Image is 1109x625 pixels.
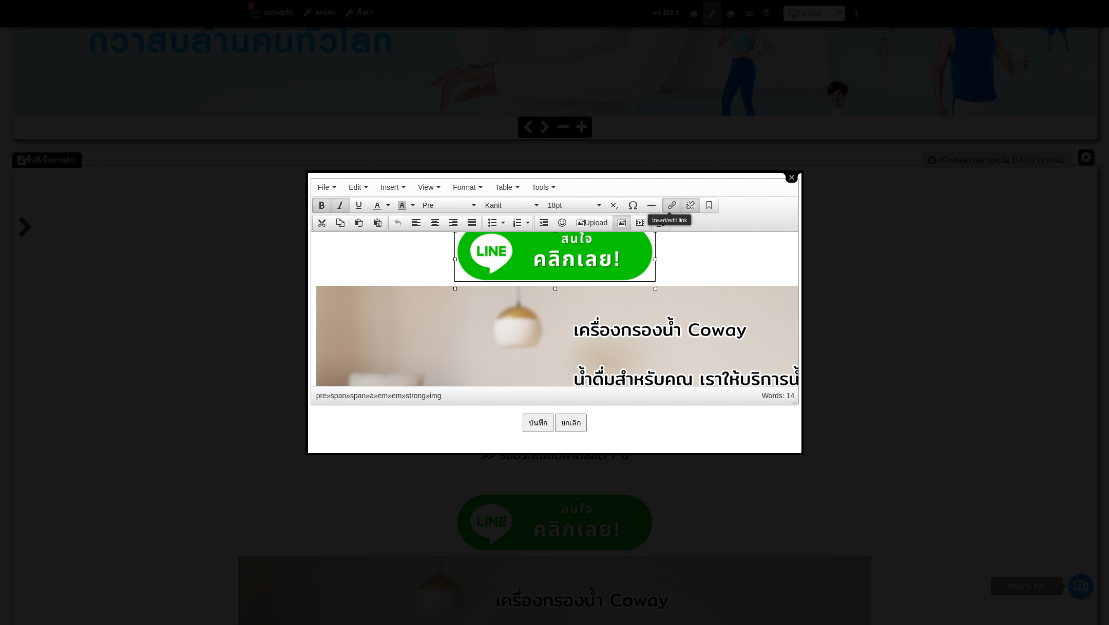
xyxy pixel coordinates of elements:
div: Decrease indent [534,215,553,230]
div: Insert/edit link [662,198,681,213]
div: Emoticons [553,215,571,230]
div: Horizontal line [642,198,661,213]
div: » [374,392,378,400]
div: img [430,392,442,400]
input: บันทึก [523,414,553,432]
div: Paste [350,215,368,230]
span: File [318,183,330,191]
div: Subscript [605,198,624,213]
span: Kanit [485,200,531,210]
span: Pre [423,200,469,210]
div: Insert/edit video [631,215,650,230]
span: Tools [532,183,549,191]
span: View [418,183,433,191]
div: » [426,392,430,400]
div: Align left [407,215,426,230]
div: em [378,392,388,400]
div: strong [406,392,426,400]
span: Insert [380,183,398,191]
label: Words: 14 [758,387,799,404]
div: » [346,392,350,400]
div: Text color [368,198,393,213]
div: » [401,392,406,400]
div: pre [316,392,327,400]
span: Format [453,183,475,191]
div: Font Family [480,198,543,213]
div: Copy [331,215,350,230]
div: » [388,392,392,400]
iframe: Rich Text Area. Press ALT-F9 for menu. Press ALT-F10 for toolbar. Press ALT-0 for help [311,232,798,386]
div: Special character [624,198,642,213]
div: Insert/edit link [648,214,691,225]
span: Edit [349,183,361,191]
div: a [370,392,374,400]
div: » [366,392,370,400]
div: em [392,392,401,400]
div: Align center [426,215,444,230]
div: span [350,392,366,400]
button: Upload [571,216,613,230]
div: Cut [312,215,331,230]
div: Background color [393,198,417,213]
div: Bullet list [483,215,508,230]
div: Remove link [681,198,700,213]
span: 18pt [548,200,594,210]
div: Justify [463,215,482,230]
div: » [327,392,331,400]
div: Font Sizes [543,198,605,213]
div: Align right [444,215,463,230]
div: Underline [350,198,368,213]
div: Upload an image [571,215,613,230]
div: Numbered list [508,215,533,230]
div: span [331,392,346,400]
div: Paste as text [368,215,387,230]
div: Insert/edit image [613,215,631,230]
img: Coway เครื่องกรองน้ำ เครื่องฟอกอากาศ [5,54,638,265]
div: Undo [388,215,407,230]
span: Table [495,183,512,191]
div: Bold [312,198,331,213]
button: close [782,173,801,183]
div: Italic [331,198,350,213]
input: ยกเลิก [555,414,587,432]
div: Anchor [700,198,719,213]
